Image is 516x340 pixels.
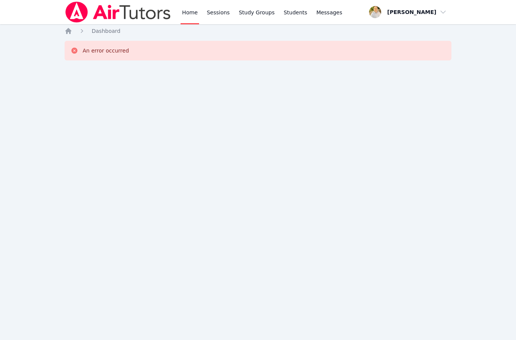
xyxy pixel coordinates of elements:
nav: Breadcrumb [65,27,452,35]
span: Messages [316,9,342,16]
div: An error occurred [83,47,129,54]
img: Air Tutors [65,2,171,23]
a: Dashboard [92,27,121,35]
span: Dashboard [92,28,121,34]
